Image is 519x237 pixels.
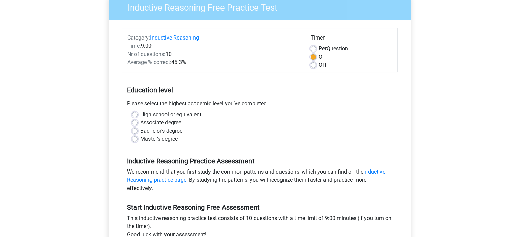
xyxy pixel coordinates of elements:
[127,34,150,41] span: Category:
[127,157,392,165] h5: Inductive Reasoning Practice Assessment
[127,51,165,57] span: Nr of questions:
[127,59,171,65] span: Average % correct:
[122,168,398,195] div: We recommend that you first study the common patterns and questions, which you can find on the . ...
[127,83,392,97] h5: Education level
[140,110,201,119] label: High school or equivalent
[122,58,305,66] div: 45.3%
[319,45,348,53] label: Question
[319,45,327,52] span: Per
[319,61,327,69] label: Off
[122,42,305,50] div: 9:00
[319,53,326,61] label: On
[122,100,398,110] div: Please select the highest academic level you’ve completed.
[127,43,141,49] span: Time:
[122,50,305,58] div: 10
[150,34,199,41] a: Inductive Reasoning
[140,135,178,143] label: Master's degree
[127,203,392,211] h5: Start Inductive Reasoning Free Assessment
[140,127,182,135] label: Bachelor's degree
[140,119,181,127] label: Associate degree
[311,34,392,45] div: Timer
